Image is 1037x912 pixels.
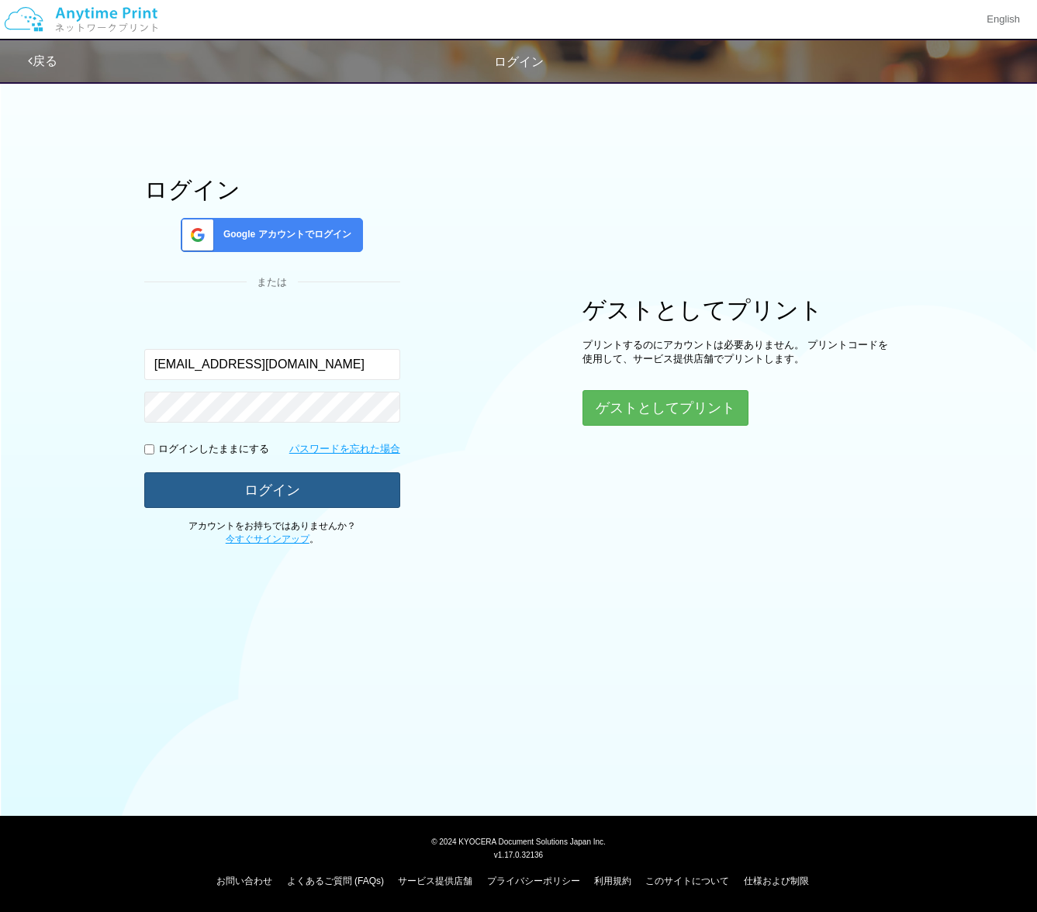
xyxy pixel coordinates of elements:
h1: ゲストとしてプリント [582,297,893,323]
a: 戻る [28,54,57,67]
input: メールアドレス [144,349,400,380]
button: ログイン [144,472,400,508]
span: 。 [226,534,319,544]
h1: ログイン [144,177,400,202]
a: 仕様および制限 [744,876,809,886]
p: アカウントをお持ちではありませんか？ [144,520,400,546]
span: Google アカウントでログイン [217,228,351,241]
a: 今すぐサインアップ [226,534,309,544]
a: プライバシーポリシー [487,876,580,886]
button: ゲストとしてプリント [582,390,748,426]
a: パスワードを忘れた場合 [289,442,400,457]
p: プリントするのにアカウントは必要ありません。 プリントコードを使用して、サービス提供店舗でプリントします。 [582,338,893,367]
span: ログイン [494,55,544,68]
a: お問い合わせ [216,876,272,886]
a: よくあるご質問 (FAQs) [287,876,384,886]
span: v1.17.0.32136 [494,850,543,859]
p: ログインしたままにする [158,442,269,457]
a: サービス提供店舗 [398,876,472,886]
span: © 2024 KYOCERA Document Solutions Japan Inc. [431,836,606,846]
a: このサイトについて [645,876,729,886]
div: または [144,275,400,290]
a: 利用規約 [594,876,631,886]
